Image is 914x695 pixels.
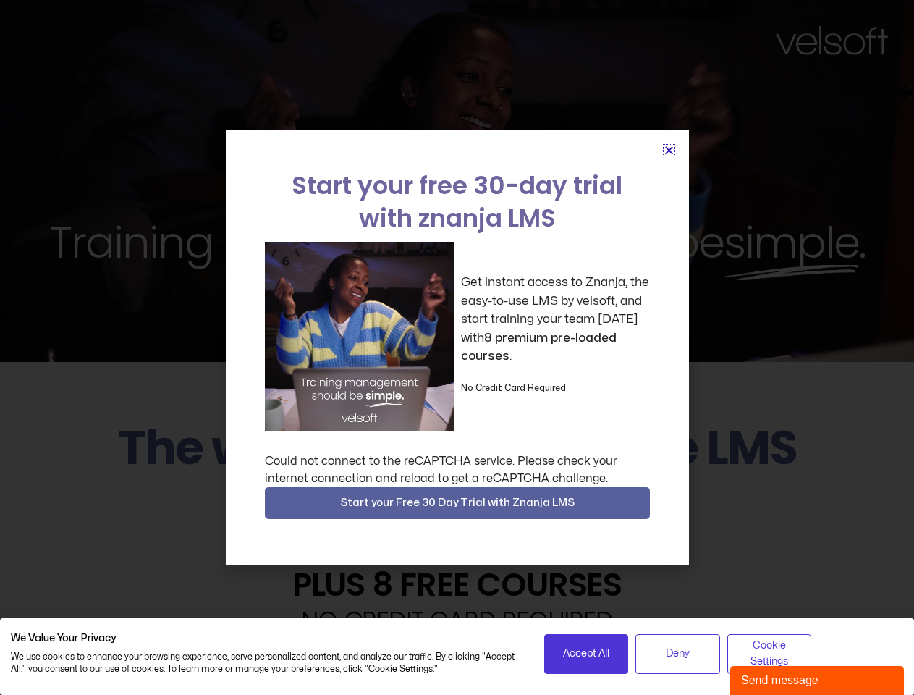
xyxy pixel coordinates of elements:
img: a woman sitting at her laptop dancing [265,242,454,431]
strong: No Credit Card Required [461,384,566,392]
a: Close [664,145,674,156]
span: Accept All [563,646,609,662]
p: Get instant access to Znanja, the easy-to-use LMS by velsoft, and start training your team [DATE]... [461,273,650,366]
p: We use cookies to enhance your browsing experience, serve personalized content, and analyze our t... [11,651,522,675]
h2: Start your free 30-day trial with znanja LMS [265,169,650,235]
iframe: chat widget [730,663,907,695]
div: Could not connect to the reCAPTCHA service. Please check your internet connection and reload to g... [265,452,650,487]
button: Deny all cookies [635,634,720,674]
button: Start your Free 30 Day Trial with Znanja LMS [265,487,650,519]
span: Cookie Settings [737,638,803,670]
button: Adjust cookie preferences [727,634,812,674]
span: Deny [666,646,690,662]
h2: We Value Your Privacy [11,632,522,645]
span: Start your Free 30 Day Trial with Znanja LMS [340,494,575,512]
button: Accept all cookies [544,634,629,674]
strong: 8 premium pre-loaded courses [461,332,617,363]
